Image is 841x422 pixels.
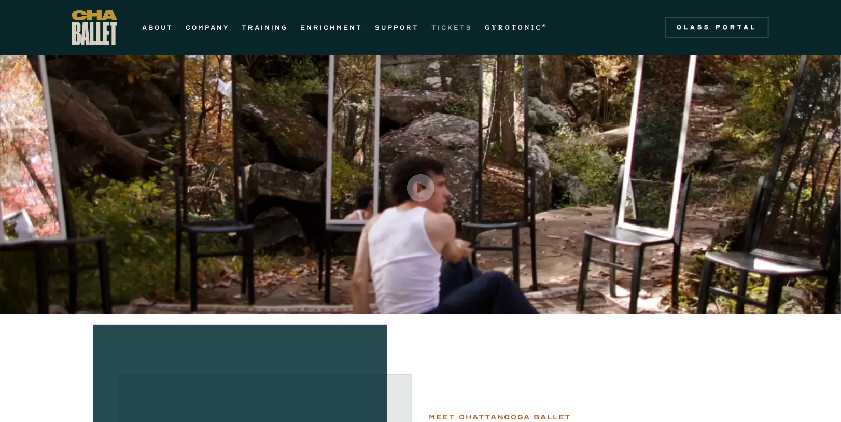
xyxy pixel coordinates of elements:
[72,10,117,45] a: home
[542,23,548,29] sup: ®
[300,21,362,34] a: ENRICHMENT
[186,21,229,34] a: COMPANY
[375,21,419,34] a: SUPPORT
[485,24,542,31] strong: GYROTONIC
[142,21,173,34] a: ABOUT
[671,23,763,32] div: Class Portal
[665,17,769,38] a: Class Portal
[242,21,288,34] a: TRAINING
[431,21,472,34] a: TICKETS
[485,21,548,34] a: GYROTONIC®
